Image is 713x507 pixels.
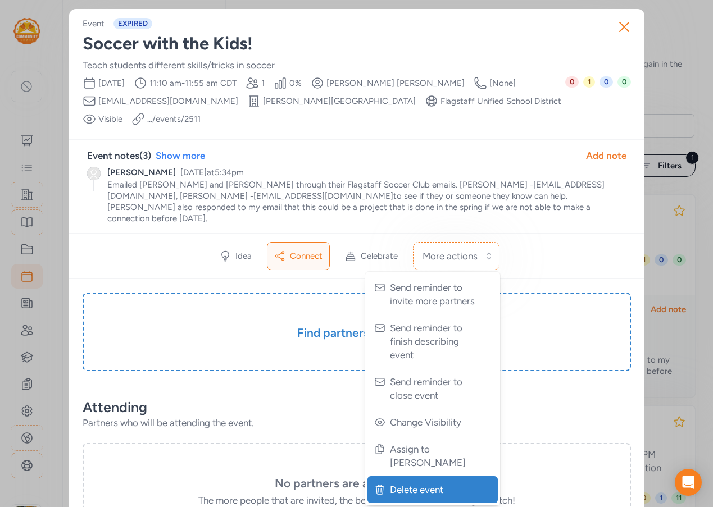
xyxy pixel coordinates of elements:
[390,415,478,429] span: Change Visibility
[149,77,237,89] span: 11:10 am - 11:55 am CDT
[361,250,398,262] span: Celebrate
[326,77,465,89] span: [PERSON_NAME] [PERSON_NAME]
[83,34,631,54] div: Soccer with the Kids!
[440,95,561,107] div: Flagstaff Unified School District
[253,191,393,201] a: [EMAIL_ADDRESS][DOMAIN_NAME]
[365,272,500,505] div: More actions
[390,321,478,362] span: Send reminder to finish describing event
[617,76,631,88] span: 0
[83,18,105,29] div: Event
[675,469,702,496] div: Open Intercom Messenger
[423,249,478,263] span: More actions
[235,250,252,262] span: Idea
[83,58,631,72] div: Teach students different skills/tricks in soccer
[87,167,101,180] img: Avatar
[111,476,603,491] h3: No partners are attending yet.
[98,95,238,107] span: [EMAIL_ADDRESS][DOMAIN_NAME]
[107,167,176,178] div: [PERSON_NAME]
[390,375,478,402] span: Send reminder to close event
[111,494,603,507] div: The more people that are invited, the better the chances of finding a match!
[83,398,631,416] div: Attending
[583,76,595,88] span: 1
[390,281,478,308] span: Send reminder to invite more partners
[390,483,478,496] span: Delete event
[98,77,125,89] span: [DATE]
[565,76,579,88] span: 0
[489,77,516,89] span: [None]
[586,149,626,162] div: Add note
[147,113,201,125] a: .../events/2511
[263,95,416,107] span: [PERSON_NAME][GEOGRAPHIC_DATA]
[156,149,205,162] div: Show more
[83,416,631,430] div: Partners who will be attending the event.
[87,149,151,162] div: Event notes ( 3 )
[180,167,244,178] div: [DATE] at 5:34pm
[600,76,613,88] span: 0
[98,113,122,125] span: Visible
[390,442,478,469] span: Assign to [PERSON_NAME]
[107,179,626,224] p: Emailed [PERSON_NAME] and [PERSON_NAME] through their Flagstaff Soccer Club emails. [PERSON_NAME]...
[261,77,265,89] span: 1
[290,250,323,262] span: Connect
[111,325,603,341] h3: Find partners to invite
[289,77,302,89] span: 0 %
[113,18,152,29] span: EXPIRED
[413,242,499,270] button: More actions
